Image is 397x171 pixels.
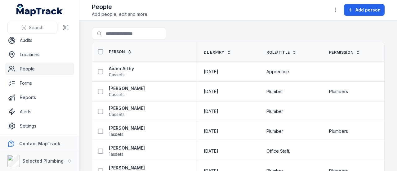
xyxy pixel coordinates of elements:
a: Audits [5,34,74,47]
button: Search [7,22,57,34]
span: Add person [355,7,381,13]
strong: Aiden Arthy [109,65,134,72]
span: [DATE] [204,148,218,154]
a: Role/Title [266,50,297,55]
time: 3/26/2027, 12:00:00 AM [204,128,218,134]
span: 1 assets [109,131,123,137]
span: [DATE] [204,69,218,74]
span: 0 assets [109,72,125,78]
h2: People [92,2,148,11]
span: [DATE] [204,89,218,94]
strong: Selected Plumbing [22,158,64,164]
strong: [PERSON_NAME] [109,105,145,111]
a: Permission [329,50,360,55]
strong: Contact MapTrack [19,141,60,146]
span: Apprentice [266,69,289,75]
strong: [PERSON_NAME] [109,165,145,171]
time: 10/19/2025, 12:00:00 AM [204,69,218,75]
span: Plumber [266,108,283,115]
strong: [PERSON_NAME] [109,85,145,92]
time: 2/11/2032, 12:00:00 AM [204,88,218,95]
span: [DATE] [204,109,218,114]
span: Permission [329,50,353,55]
a: [PERSON_NAME]0assets [109,85,145,98]
time: 6/15/2025, 12:00:00 AM [204,148,218,154]
a: [PERSON_NAME]0assets [109,105,145,118]
button: Add person [344,4,385,16]
span: Add people, edit and more. [92,11,148,17]
span: 1 assets [109,151,123,157]
span: Plumbers [329,128,348,134]
a: MapTrack [16,4,63,16]
strong: [PERSON_NAME] [109,125,145,131]
span: 0 assets [109,111,125,118]
a: Person [109,49,132,54]
span: 0 assets [109,92,125,98]
a: Alerts [5,106,74,118]
span: Office Staff. [266,148,290,154]
time: 2/12/2026, 12:00:00 AM [204,108,218,115]
a: Reports [5,91,74,104]
a: [PERSON_NAME]1assets [109,145,145,157]
a: Locations [5,48,74,61]
a: Settings [5,120,74,132]
span: Plumber [266,128,283,134]
span: Plumber [266,88,283,95]
a: [PERSON_NAME]1assets [109,125,145,137]
span: Role/Title [266,50,290,55]
span: DL expiry [204,50,224,55]
span: Search [29,25,43,31]
span: Person [109,49,125,54]
span: Plumbers [329,88,348,95]
a: Forms [5,77,74,89]
a: DL expiry [204,50,231,55]
strong: [PERSON_NAME] [109,145,145,151]
a: Aiden Arthy0assets [109,65,134,78]
a: People [5,63,74,75]
span: [DATE] [204,128,218,134]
